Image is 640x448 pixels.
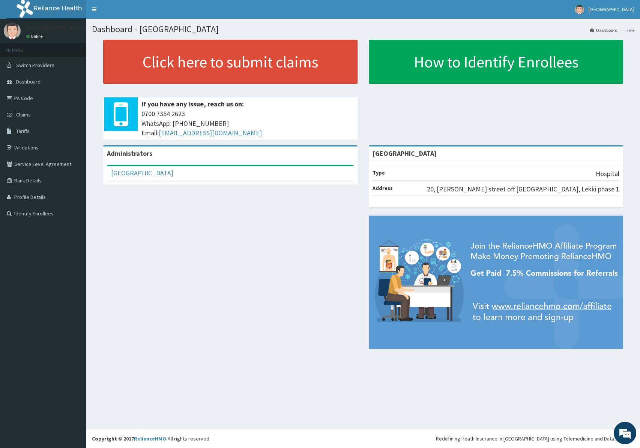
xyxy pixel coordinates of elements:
[16,62,54,69] span: Switch Providers
[107,149,152,158] b: Administrators
[590,27,617,33] a: Dashboard
[4,22,21,39] img: User Image
[369,216,623,349] img: provider-team-banner.png
[373,169,385,176] b: Type
[26,34,44,39] a: Online
[16,78,41,85] span: Dashboard
[103,40,358,84] a: Click here to submit claims
[575,5,584,14] img: User Image
[26,24,88,31] p: [GEOGRAPHIC_DATA]
[159,128,262,137] a: [EMAIL_ADDRESS][DOMAIN_NAME]
[16,128,30,134] span: Tariffs
[618,27,634,33] li: Here
[373,149,437,158] strong: [GEOGRAPHIC_DATA]
[86,429,640,448] footer: All rights reserved.
[436,435,634,442] div: Redefining Heath Insurance in [GEOGRAPHIC_DATA] using Telemedicine and Data Science!
[111,169,173,177] a: [GEOGRAPHIC_DATA]
[141,109,354,138] span: 0700 7354 2623 WhatsApp: [PHONE_NUMBER] Email:
[92,435,168,442] strong: Copyright © 2017 .
[141,100,244,108] b: If you have any issue, reach us on:
[134,435,166,442] a: RelianceHMO
[596,169,619,179] p: Hospital
[589,6,634,13] span: [GEOGRAPHIC_DATA]
[92,24,634,34] h1: Dashboard - [GEOGRAPHIC_DATA]
[373,185,393,191] b: Address
[16,111,31,118] span: Claims
[369,40,623,84] a: How to Identify Enrollees
[427,184,619,194] p: 20, [PERSON_NAME] street off [GEOGRAPHIC_DATA], Lekki phase 1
